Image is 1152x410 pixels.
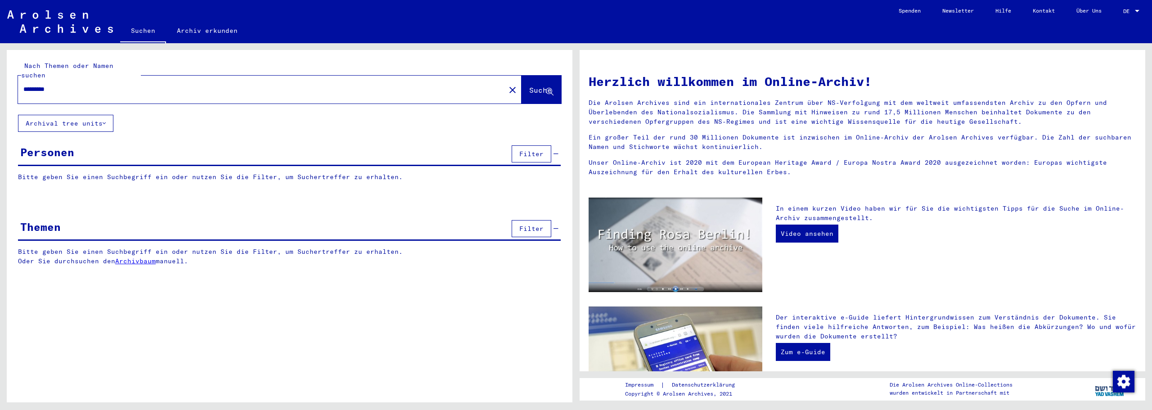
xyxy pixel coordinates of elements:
[18,115,113,132] button: Archival tree units
[1112,370,1134,392] div: Zustimmung ändern
[776,225,838,243] a: Video ansehen
[18,172,561,182] p: Bitte geben Sie einen Suchbegriff ein oder nutzen Sie die Filter, um Suchertreffer zu erhalten.
[120,20,166,43] a: Suchen
[20,144,74,160] div: Personen
[18,247,561,266] p: Bitte geben Sie einen Suchbegriff ein oder nutzen Sie die Filter, um Suchertreffer zu erhalten. O...
[890,389,1012,397] p: wurden entwickelt in Partnerschaft mit
[522,76,561,104] button: Suche
[529,86,552,95] span: Suche
[7,10,113,33] img: Arolsen_neg.svg
[589,158,1136,177] p: Unser Online-Archiv ist 2020 mit dem European Heritage Award / Europa Nostra Award 2020 ausgezeic...
[625,390,746,398] p: Copyright © Arolsen Archives, 2021
[519,150,544,158] span: Filter
[589,98,1136,126] p: Die Arolsen Archives sind ein internationales Zentrum über NS-Verfolgung mit dem weltweit umfasse...
[507,85,518,95] mat-icon: close
[512,220,551,237] button: Filter
[776,313,1136,341] p: Der interaktive e-Guide liefert Hintergrundwissen zum Verständnis der Dokumente. Sie finden viele...
[512,145,551,162] button: Filter
[1123,8,1133,14] span: DE
[890,381,1012,389] p: Die Arolsen Archives Online-Collections
[1093,378,1127,400] img: yv_logo.png
[20,219,61,235] div: Themen
[115,257,156,265] a: Archivbaum
[166,20,248,41] a: Archiv erkunden
[625,380,746,390] div: |
[776,204,1136,223] p: In einem kurzen Video haben wir für Sie die wichtigsten Tipps für die Suche im Online-Archiv zusa...
[665,380,746,390] a: Datenschutzerklärung
[776,343,830,361] a: Zum e-Guide
[589,72,1136,91] h1: Herzlich willkommen im Online-Archiv!
[504,81,522,99] button: Clear
[625,380,661,390] a: Impressum
[589,133,1136,152] p: Ein großer Teil der rund 30 Millionen Dokumente ist inzwischen im Online-Archiv der Arolsen Archi...
[519,225,544,233] span: Filter
[21,62,113,79] mat-label: Nach Themen oder Namen suchen
[1113,371,1134,392] img: Zustimmung ändern
[589,198,762,292] img: video.jpg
